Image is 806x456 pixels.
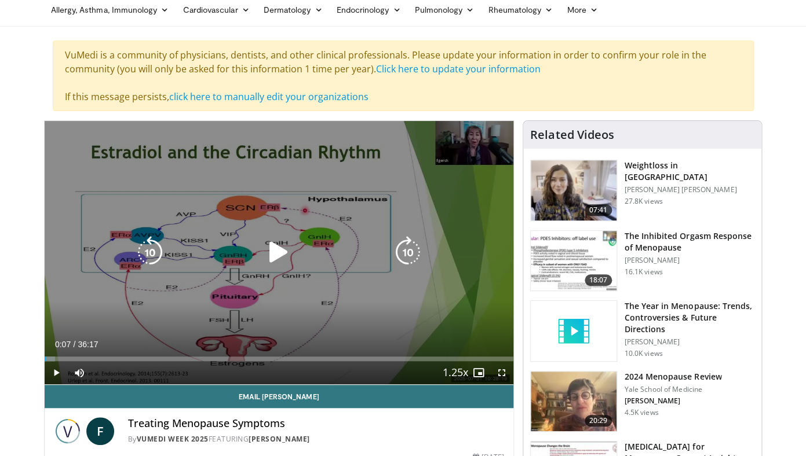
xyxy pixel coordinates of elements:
[624,197,662,206] p: 27.8K views
[624,349,662,358] p: 10.0K views
[78,340,98,349] span: 36:17
[624,230,754,253] h3: The Inhibited Orgasm Response of Menopause
[490,361,513,384] button: Fullscreen
[531,301,617,361] img: video_placeholder_short.svg
[53,41,754,111] div: VuMedi is a community of physicians, dentists, and other clinical professionals. Please update yo...
[137,434,209,444] a: Vumedi Week 2025
[128,417,505,430] h4: Treating Menopause Symptoms
[68,361,91,384] button: Mute
[585,274,612,286] span: 18:07
[530,128,614,142] h4: Related Videos
[624,160,754,183] h3: Weightloss in [GEOGRAPHIC_DATA]
[249,434,310,444] a: [PERSON_NAME]
[55,340,71,349] span: 0:07
[531,372,617,432] img: 692f135d-47bd-4f7e-b54d-786d036e68d3.150x105_q85_crop-smart_upscale.jpg
[585,204,612,216] span: 07:41
[467,361,490,384] button: Enable picture-in-picture mode
[74,340,76,349] span: /
[585,415,612,426] span: 20:29
[624,300,754,335] h3: The Year in Menopause: Trends, Controversies & Future Directions
[45,121,514,385] video-js: Video Player
[531,160,617,220] img: 9983fed1-7565-45be-8934-aef1103ce6e2.150x105_q85_crop-smart_upscale.jpg
[169,90,369,103] a: click here to manually edit your organizations
[444,361,467,384] button: Playback Rate
[45,361,68,384] button: Play
[54,417,82,445] img: Vumedi Week 2025
[624,385,721,394] p: Yale School of Medicine
[531,231,617,291] img: 283c0f17-5e2d-42ba-a87c-168d447cdba4.150x105_q85_crop-smart_upscale.jpg
[45,385,514,408] a: Email [PERSON_NAME]
[624,396,721,406] p: [PERSON_NAME]
[530,230,754,292] a: 18:07 The Inhibited Orgasm Response of Menopause [PERSON_NAME] 16.1K views
[624,408,658,417] p: 4.5K views
[624,256,754,265] p: [PERSON_NAME]
[530,371,754,432] a: 20:29 2024 Menopause Review Yale School of Medicine [PERSON_NAME] 4.5K views
[376,62,541,75] a: Click here to update your information
[86,417,114,445] a: F
[624,267,662,277] p: 16.1K views
[128,434,505,444] div: By FEATURING
[530,160,754,221] a: 07:41 Weightloss in [GEOGRAPHIC_DATA] [PERSON_NAME] [PERSON_NAME] 27.8K views
[530,300,754,362] a: The Year in Menopause: Trends, Controversies & Future Directions [PERSON_NAME] 10.0K views
[624,185,754,194] p: [PERSON_NAME] [PERSON_NAME]
[624,337,754,347] p: [PERSON_NAME]
[45,356,514,361] div: Progress Bar
[624,371,721,383] h3: 2024 Menopause Review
